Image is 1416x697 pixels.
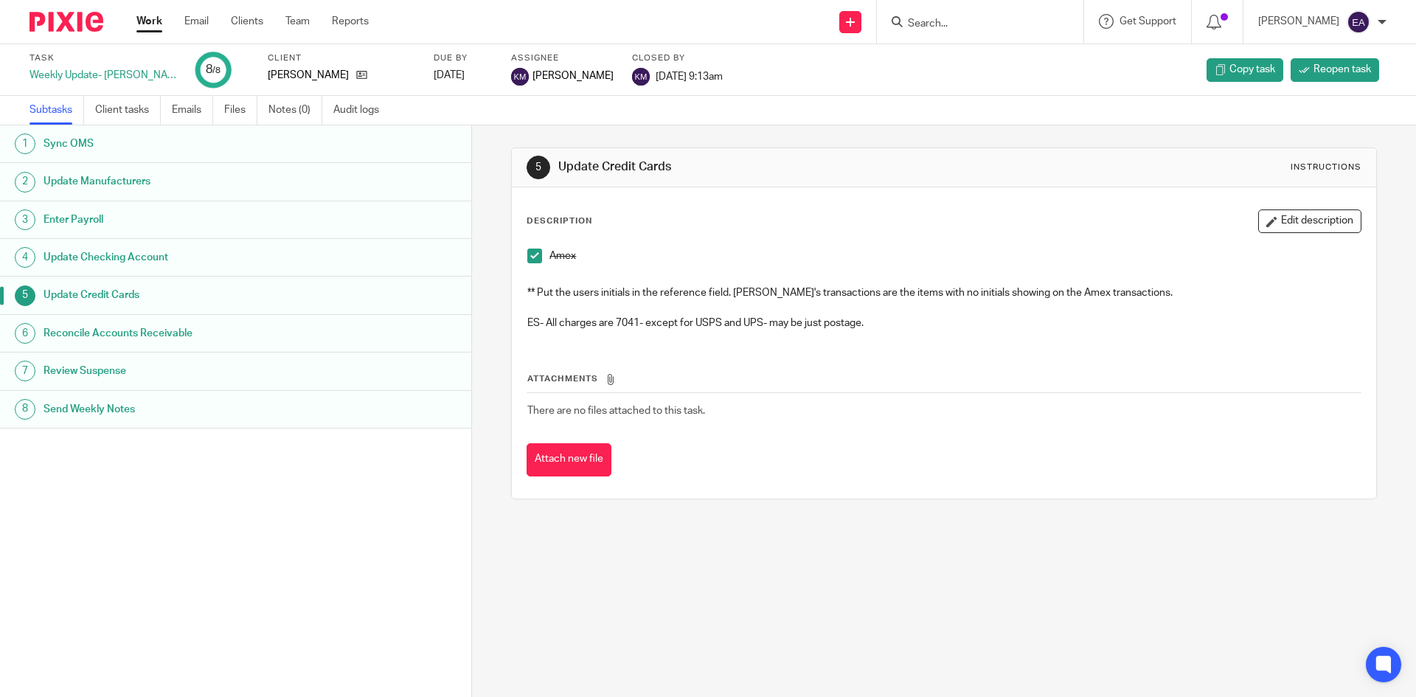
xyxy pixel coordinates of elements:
[511,68,529,86] img: svg%3E
[268,96,322,125] a: Notes (0)
[527,215,592,227] p: Description
[1258,14,1339,29] p: [PERSON_NAME]
[44,322,319,344] h1: Reconcile Accounts Receivable
[632,52,723,64] label: Closed by
[1258,209,1361,233] button: Edit description
[15,323,35,344] div: 6
[184,14,209,29] a: Email
[527,316,1360,330] p: ES- All charges are 7041- except for USPS and UPS- may be just postage.
[44,284,319,306] h1: Update Credit Cards
[285,14,310,29] a: Team
[333,96,390,125] a: Audit logs
[527,156,550,179] div: 5
[136,14,162,29] a: Work
[532,69,614,83] span: [PERSON_NAME]
[527,443,611,476] button: Attach new file
[511,52,614,64] label: Assignee
[15,399,35,420] div: 8
[15,133,35,154] div: 1
[527,285,1360,300] p: ** Put the users initials in the reference field. [PERSON_NAME]'s transactions are the items with...
[268,52,415,64] label: Client
[29,96,84,125] a: Subtasks
[1229,62,1275,77] span: Copy task
[268,68,349,83] p: [PERSON_NAME]
[172,96,213,125] a: Emails
[15,172,35,193] div: 2
[15,285,35,306] div: 5
[95,96,161,125] a: Client tasks
[44,360,319,382] h1: Review Suspense
[434,52,493,64] label: Due by
[527,406,705,416] span: There are no files attached to this task.
[44,246,319,268] h1: Update Checking Account
[1347,10,1370,34] img: svg%3E
[206,61,221,78] div: 8
[1291,58,1379,82] a: Reopen task
[906,18,1039,31] input: Search
[231,14,263,29] a: Clients
[224,96,257,125] a: Files
[212,66,221,74] small: /8
[44,209,319,231] h1: Enter Payroll
[632,68,650,86] img: svg%3E
[15,361,35,381] div: 7
[656,71,723,81] span: [DATE] 9:13am
[527,375,598,383] span: Attachments
[1207,58,1283,82] a: Copy task
[434,68,493,83] div: [DATE]
[549,249,1360,263] p: Amex
[15,247,35,268] div: 4
[1120,16,1176,27] span: Get Support
[29,52,177,64] label: Task
[44,170,319,193] h1: Update Manufacturers
[44,133,319,155] h1: Sync OMS
[1313,62,1371,77] span: Reopen task
[558,159,976,175] h1: Update Credit Cards
[15,209,35,230] div: 3
[29,68,177,83] div: Weekly Update- [PERSON_NAME]
[44,398,319,420] h1: Send Weekly Notes
[1291,162,1361,173] div: Instructions
[29,12,103,32] img: Pixie
[332,14,369,29] a: Reports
